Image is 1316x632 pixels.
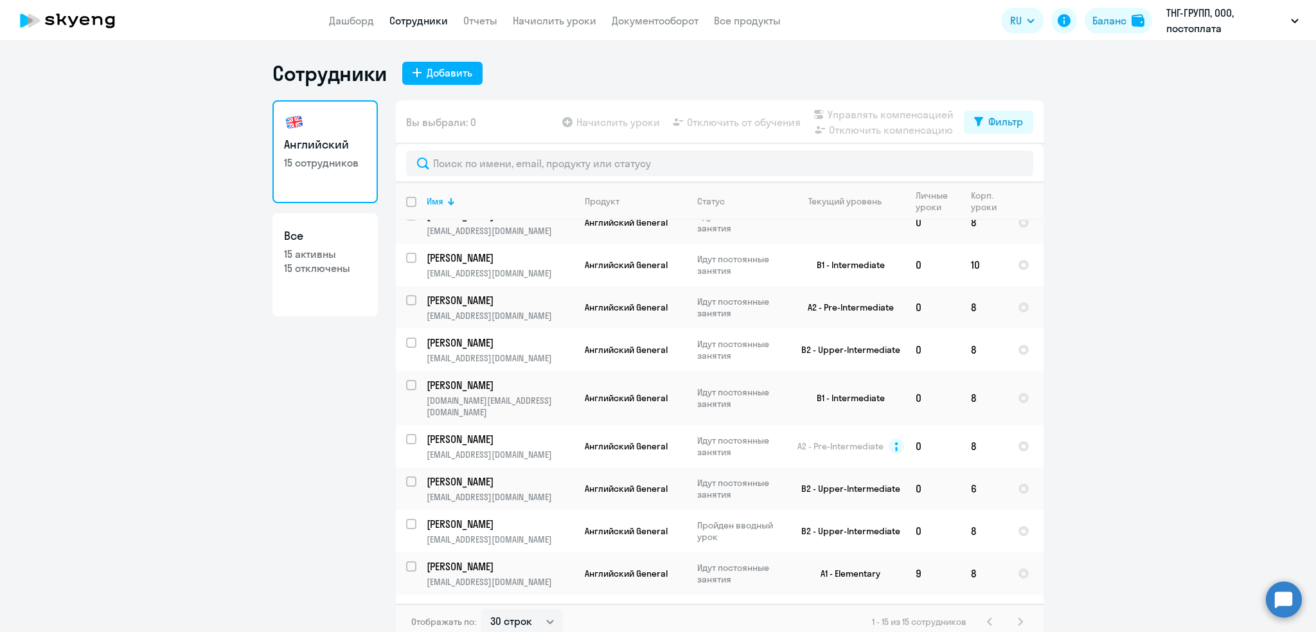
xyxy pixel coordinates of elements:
[389,14,448,27] a: Сотрудники
[402,62,483,85] button: Добавить
[284,112,305,132] img: english
[797,440,884,452] span: A2 - Pre-Intermediate
[427,378,574,392] a: [PERSON_NAME]
[964,111,1033,134] button: Фильтр
[1092,13,1126,28] div: Баланс
[961,244,1008,286] td: 10
[284,228,366,244] h3: Все
[272,213,378,316] a: Все15 активны15 отключены
[427,474,572,489] p: [PERSON_NAME]
[411,616,476,627] span: Отображать по:
[406,114,476,130] span: Вы выбрали: 0
[905,510,961,552] td: 0
[427,395,574,418] p: [DOMAIN_NAME][EMAIL_ADDRESS][DOMAIN_NAME]
[427,491,574,503] p: [EMAIL_ADDRESS][DOMAIN_NAME]
[427,559,574,573] a: [PERSON_NAME]
[427,293,572,307] p: [PERSON_NAME]
[427,336,574,350] a: [PERSON_NAME]
[697,386,785,410] p: Идут постоянные занятия
[697,338,785,361] p: Идут постоянные занятия
[697,253,785,276] p: Идут постоянные занятия
[1001,8,1044,33] button: RU
[697,477,785,500] p: Идут постоянные занятия
[905,467,961,510] td: 0
[786,467,905,510] td: B2 - Upper-Intermediate
[585,302,668,313] span: Английский General
[427,195,574,207] div: Имя
[585,217,668,228] span: Английский General
[988,114,1023,129] div: Фильтр
[427,293,574,307] a: [PERSON_NAME]
[427,576,574,588] p: [EMAIL_ADDRESS][DOMAIN_NAME]
[961,425,1008,467] td: 8
[427,251,572,265] p: [PERSON_NAME]
[463,14,497,27] a: Отчеты
[971,190,997,213] div: Корп. уроки
[406,150,1033,176] input: Поиск по имени, email, продукту или статусу
[427,310,574,321] p: [EMAIL_ADDRESS][DOMAIN_NAME]
[284,261,366,275] p: 15 отключены
[284,247,366,261] p: 15 активны
[916,190,948,213] div: Личные уроки
[697,435,785,458] p: Идут постоянные занятия
[961,371,1008,425] td: 8
[905,201,961,244] td: 0
[329,14,374,27] a: Дашборд
[427,65,472,80] div: Добавить
[905,329,961,371] td: 0
[905,286,961,329] td: 0
[796,195,905,207] div: Текущий уровень
[585,392,668,404] span: Английский General
[1166,5,1286,36] p: ТНГ-ГРУПП, ООО, постоплата
[612,14,698,27] a: Документооборот
[585,525,668,537] span: Английский General
[427,225,574,237] p: [EMAIL_ADDRESS][DOMAIN_NAME]
[1132,14,1144,27] img: balance
[427,474,574,489] a: [PERSON_NAME]
[786,286,905,329] td: A2 - Pre-Intermediate
[905,552,961,595] td: 9
[808,195,882,207] div: Текущий уровень
[697,296,785,319] p: Идут постоянные занятия
[427,517,574,531] a: [PERSON_NAME]
[905,425,961,467] td: 0
[1010,13,1022,28] span: RU
[786,510,905,552] td: B2 - Upper-Intermediate
[916,190,960,213] div: Личные уроки
[714,14,781,27] a: Все продукты
[427,432,574,446] a: [PERSON_NAME]
[427,602,574,616] a: [PERSON_NAME]
[905,371,961,425] td: 0
[786,244,905,286] td: B1 - Intermediate
[427,534,574,545] p: [EMAIL_ADDRESS][DOMAIN_NAME]
[427,267,574,279] p: [EMAIL_ADDRESS][DOMAIN_NAME]
[786,329,905,371] td: B2 - Upper-Intermediate
[697,195,785,207] div: Статус
[427,449,574,460] p: [EMAIL_ADDRESS][DOMAIN_NAME]
[585,259,668,271] span: Английский General
[427,195,443,207] div: Имя
[971,190,1007,213] div: Корп. уроки
[284,156,366,170] p: 15 сотрудников
[585,195,619,207] div: Продукт
[427,432,572,446] p: [PERSON_NAME]
[697,211,785,234] p: Идут постоянные занятия
[585,195,686,207] div: Продукт
[697,519,785,543] p: Пройден вводный урок
[585,440,668,452] span: Английский General
[427,378,572,392] p: [PERSON_NAME]
[697,195,725,207] div: Статус
[427,336,572,350] p: [PERSON_NAME]
[427,352,574,364] p: [EMAIL_ADDRESS][DOMAIN_NAME]
[585,344,668,356] span: Английский General
[961,467,1008,510] td: 6
[284,136,366,153] h3: Английский
[961,510,1008,552] td: 8
[872,616,966,627] span: 1 - 15 из 15 сотрудников
[427,559,572,573] p: [PERSON_NAME]
[697,562,785,585] p: Идут постоянные занятия
[786,552,905,595] td: A1 - Elementary
[786,371,905,425] td: B1 - Intermediate
[1085,8,1152,33] a: Балансbalance
[272,100,378,203] a: Английский15 сотрудников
